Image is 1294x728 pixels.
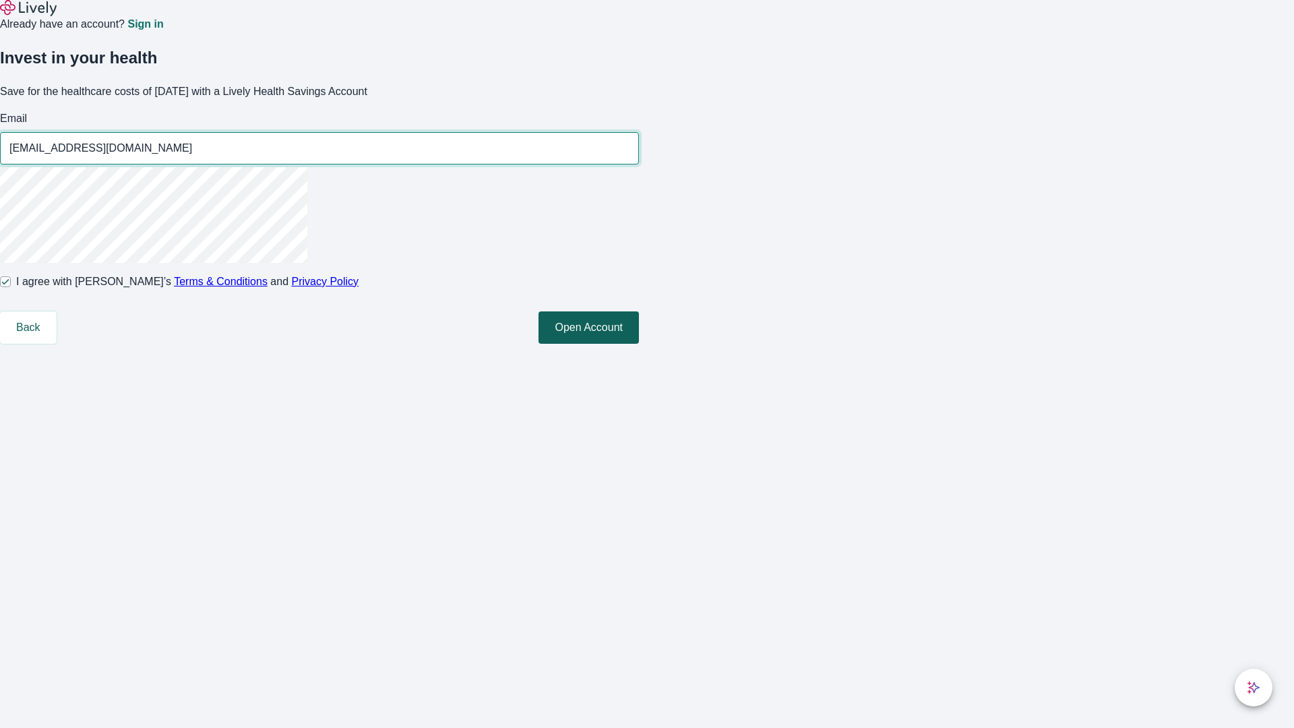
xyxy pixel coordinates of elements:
[538,311,639,344] button: Open Account
[16,274,359,290] span: I agree with [PERSON_NAME]’s and
[292,276,359,287] a: Privacy Policy
[1235,669,1272,706] button: chat
[127,19,163,30] a: Sign in
[1247,681,1260,694] svg: Lively AI Assistant
[174,276,268,287] a: Terms & Conditions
